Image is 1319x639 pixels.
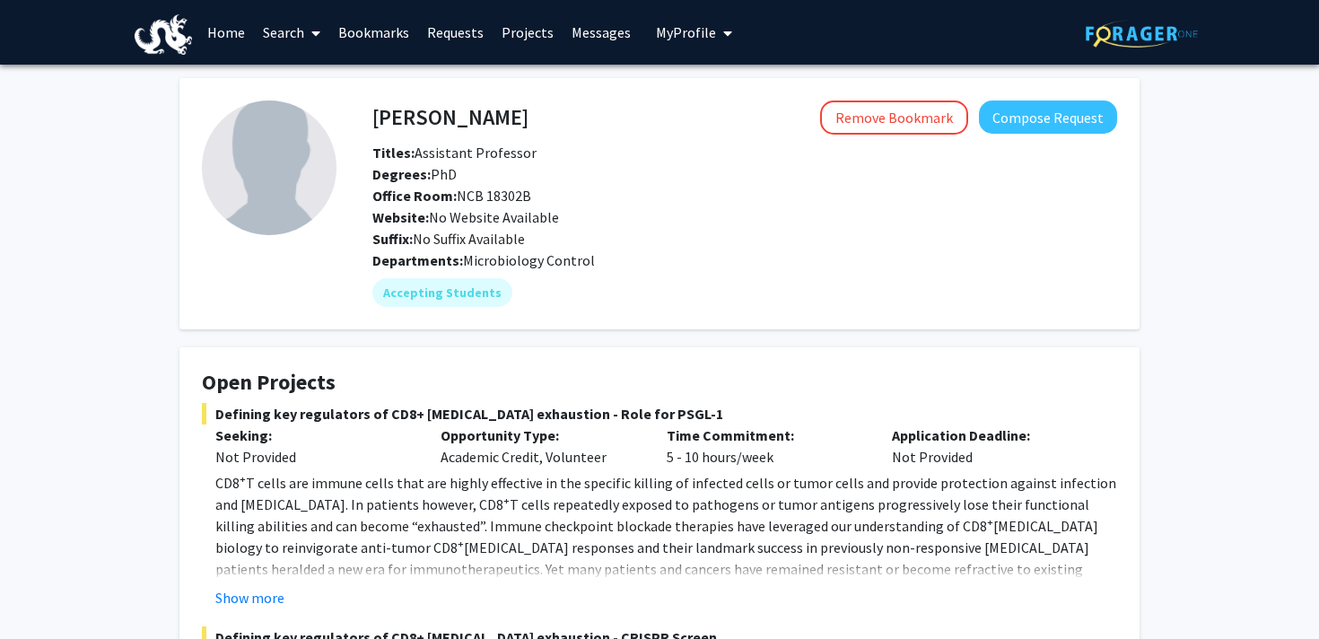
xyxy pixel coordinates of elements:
span: NCB 18302B [372,187,531,205]
sup: + [240,472,246,486]
span: My Profile [656,23,716,41]
a: Projects [493,1,563,64]
b: Website: [372,208,429,226]
p: Seeking: [215,425,414,446]
button: Compose Request to Jenna Hope [979,101,1117,134]
b: Departments: [372,251,463,269]
div: Not Provided [215,446,414,468]
sup: + [503,494,510,507]
span: Microbiology Control [463,251,595,269]
p: Time Commitment: [667,425,865,446]
img: Drexel University Logo [135,14,192,55]
span: Assistant Professor [372,144,537,162]
div: 5 - 10 hours/week [653,425,878,468]
span: No Suffix Available [372,230,525,248]
p: Opportunity Type: [441,425,639,446]
img: ForagerOne Logo [1086,20,1198,48]
button: Show more [215,587,284,608]
h4: Open Projects [202,370,1117,396]
sup: + [987,515,993,529]
b: Office Room: [372,187,457,205]
p: CD8 T cells are immune cells that are highly effective in the specific killing of infected cells ... [215,472,1117,623]
div: Academic Credit, Volunteer [427,425,652,468]
a: Search [254,1,329,64]
div: Not Provided [878,425,1104,468]
b: Titles: [372,144,415,162]
a: Home [198,1,254,64]
iframe: Chat [13,558,76,626]
mat-chip: Accepting Students [372,278,512,307]
b: Suffix: [372,230,413,248]
a: Bookmarks [329,1,418,64]
button: Remove Bookmark [820,101,968,135]
h4: [PERSON_NAME] [372,101,528,134]
span: No Website Available [372,208,559,226]
a: Requests [418,1,493,64]
a: Messages [563,1,640,64]
img: Profile Picture [202,101,336,235]
sup: + [458,537,464,550]
b: Degrees: [372,165,431,183]
p: Application Deadline: [892,425,1090,446]
span: Defining key regulators of CD8+ [MEDICAL_DATA] exhaustion - Role for PSGL-1 [202,403,1117,425]
span: PhD [372,165,457,183]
